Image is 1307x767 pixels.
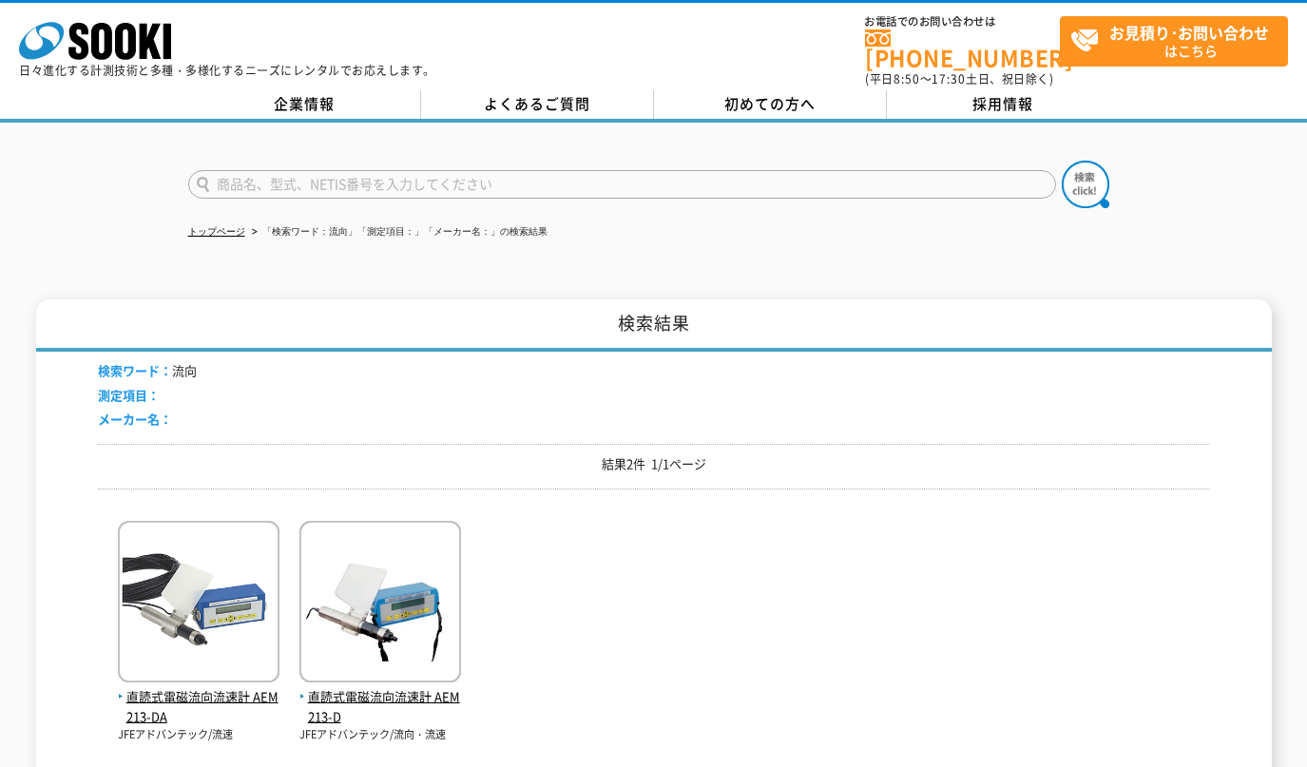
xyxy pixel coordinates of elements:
[932,70,966,87] span: 17:30
[865,16,1060,28] span: お電話でのお問い合わせは
[421,90,654,119] a: よくあるご質問
[865,29,1060,68] a: [PHONE_NUMBER]
[1062,161,1109,208] img: btn_search.png
[299,521,461,687] img: AEM213-D
[299,727,461,743] p: JFEアドバンテック/流向・流速
[887,90,1120,119] a: 採用情報
[118,687,279,727] span: 直読式電磁流向流速計 AEM213-DA
[865,70,1053,87] span: (平日 ～ 土日、祝日除く)
[724,93,816,114] span: 初めての方へ
[299,687,461,727] span: 直読式電磁流向流速計 AEM213-D
[118,667,279,726] a: 直読式電磁流向流速計 AEM213-DA
[188,90,421,119] a: 企業情報
[98,454,1210,474] p: 結果2件 1/1ページ
[19,65,435,76] p: 日々進化する計測技術と多種・多様化するニーズにレンタルでお応えします。
[1109,21,1269,44] strong: お見積り･お問い合わせ
[36,299,1272,352] h1: 検索結果
[118,727,279,743] p: JFEアドバンテック/流速
[1070,17,1287,65] span: はこちら
[188,226,245,237] a: トップページ
[98,410,172,428] span: メーカー名：
[248,222,548,242] li: 「検索ワード：流向」「測定項目：」「メーカー名：」の検索結果
[118,521,279,687] img: AEM213-DA
[1060,16,1288,67] a: お見積り･お問い合わせはこちら
[894,70,920,87] span: 8:50
[98,361,172,379] span: 検索ワード：
[654,90,887,119] a: 初めての方へ
[98,361,197,381] li: 流向
[299,667,461,726] a: 直読式電磁流向流速計 AEM213-D
[188,170,1056,199] input: 商品名、型式、NETIS番号を入力してください
[98,386,160,404] span: 測定項目：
